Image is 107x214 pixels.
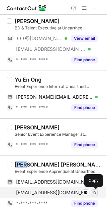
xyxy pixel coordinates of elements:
[71,35,98,42] button: Reveal Button
[71,104,98,111] button: Reveal Button
[15,84,103,90] div: Event Experience Intern at Unearthed Productions
[15,18,60,24] div: [PERSON_NAME]
[71,200,98,207] button: Reveal Button
[15,76,41,83] div: Yu En Ong
[16,94,93,100] span: [PERSON_NAME][EMAIL_ADDRESS][DOMAIN_NAME]
[15,161,103,168] div: [PERSON_NAME] [PERSON_NAME]
[15,124,60,131] div: [PERSON_NAME]
[71,141,98,148] button: Reveal Button
[15,25,103,31] div: BD & Talent Executive at Unearthed Productions
[15,169,103,175] div: Event Experience Apprentice at Unearthed Productions
[16,46,86,52] span: [EMAIL_ADDRESS][DOMAIN_NAME]
[15,131,103,137] div: Senior Event Experience Manager at Unearthed Productions
[16,35,62,41] span: ***@[DOMAIN_NAME]
[16,190,93,196] span: [EMAIL_ADDRESS][DOMAIN_NAME]
[7,4,47,12] img: ContactOut v5.3.10
[16,179,93,185] span: [EMAIL_ADDRESS][DOMAIN_NAME]
[71,57,98,63] button: Reveal Button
